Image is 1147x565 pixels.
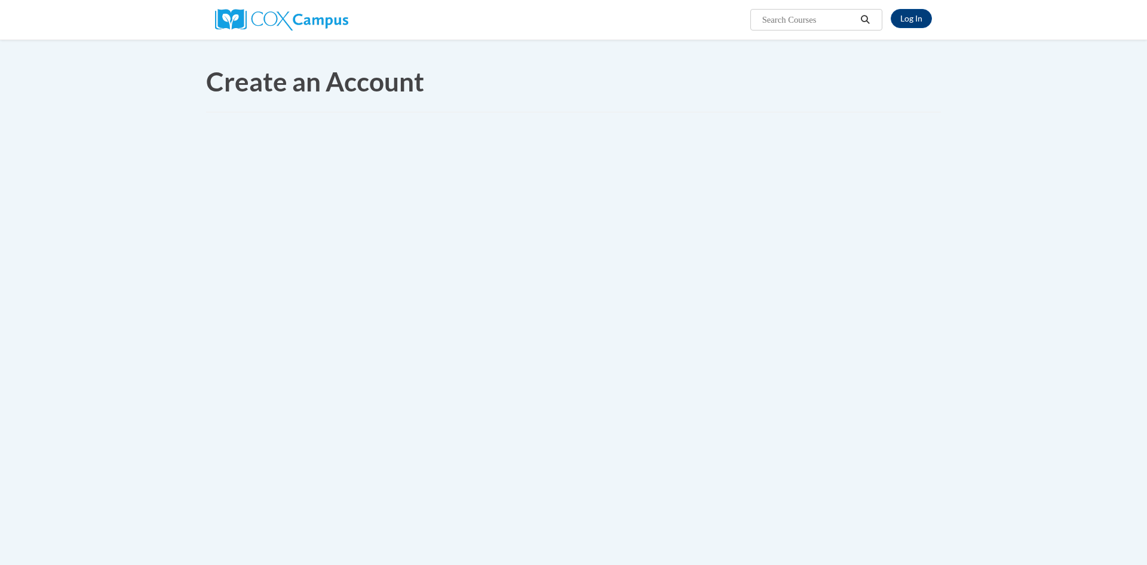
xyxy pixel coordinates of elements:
a: Log In [891,9,932,28]
i:  [860,16,871,25]
span: Create an Account [206,66,424,97]
img: Cox Campus [215,9,348,30]
a: Cox Campus [215,14,348,24]
button: Search [857,13,875,27]
input: Search Courses [761,13,857,27]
